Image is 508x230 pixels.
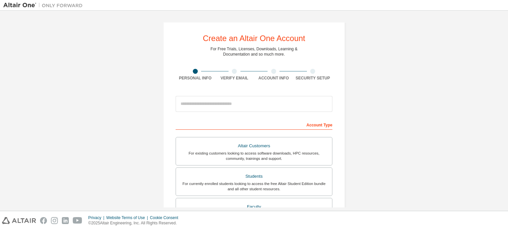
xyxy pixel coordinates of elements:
div: Account Type [176,119,332,130]
p: © 2025 Altair Engineering, Inc. All Rights Reserved. [88,220,182,226]
img: altair_logo.svg [2,217,36,224]
div: For existing customers looking to access software downloads, HPC resources, community, trainings ... [180,151,328,161]
img: facebook.svg [40,217,47,224]
img: Altair One [3,2,86,9]
img: youtube.svg [73,217,82,224]
div: For Free Trials, Licenses, Downloads, Learning & Documentation and so much more. [211,46,298,57]
div: Website Terms of Use [106,215,150,220]
div: Security Setup [293,75,333,81]
div: Account Info [254,75,293,81]
div: Cookie Consent [150,215,182,220]
div: Students [180,172,328,181]
div: Altair Customers [180,141,328,151]
div: Personal Info [176,75,215,81]
div: For currently enrolled students looking to access the free Altair Student Edition bundle and all ... [180,181,328,192]
div: Verify Email [215,75,254,81]
div: Privacy [88,215,106,220]
img: linkedin.svg [62,217,69,224]
div: Create an Altair One Account [203,34,305,42]
img: instagram.svg [51,217,58,224]
div: Faculty [180,202,328,211]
